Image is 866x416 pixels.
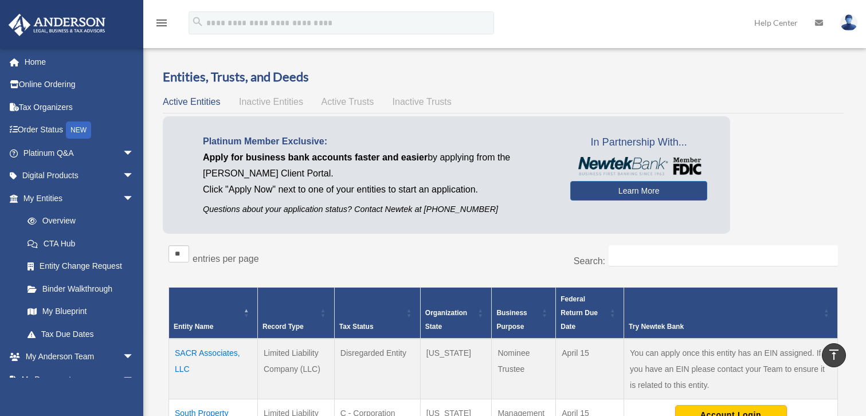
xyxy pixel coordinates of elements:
[840,14,857,31] img: User Pic
[492,288,556,339] th: Business Purpose: Activate to sort
[203,182,553,198] p: Click "Apply Now" next to one of your entities to start an application.
[191,15,204,28] i: search
[556,288,624,339] th: Federal Return Due Date: Activate to sort
[822,343,846,367] a: vertical_align_top
[624,288,838,339] th: Try Newtek Bank : Activate to sort
[8,119,151,142] a: Order StatusNEW
[155,20,169,30] a: menu
[629,320,820,333] div: Try Newtek Bank
[420,339,492,399] td: [US_STATE]
[827,348,841,362] i: vertical_align_top
[8,73,151,96] a: Online Ordering
[262,323,304,331] span: Record Type
[5,14,109,36] img: Anderson Advisors Platinum Portal
[258,339,335,399] td: Limited Liability Company (LLC)
[193,254,259,264] label: entries per page
[8,368,151,391] a: My Documentsarrow_drop_down
[496,309,527,331] span: Business Purpose
[420,288,492,339] th: Organization State: Activate to sort
[334,339,420,399] td: Disregarded Entity
[258,288,335,339] th: Record Type: Activate to sort
[203,134,553,150] p: Platinum Member Exclusive:
[16,232,146,255] a: CTA Hub
[570,134,707,152] span: In Partnership With...
[123,346,146,369] span: arrow_drop_down
[322,97,374,107] span: Active Trusts
[163,97,220,107] span: Active Entities
[556,339,624,399] td: April 15
[8,96,151,119] a: Tax Organizers
[123,368,146,391] span: arrow_drop_down
[16,255,146,278] a: Entity Change Request
[163,68,844,86] h3: Entities, Trusts, and Deeds
[169,288,258,339] th: Entity Name: Activate to invert sorting
[561,295,598,331] span: Federal Return Due Date
[393,97,452,107] span: Inactive Trusts
[8,50,151,73] a: Home
[123,142,146,165] span: arrow_drop_down
[16,210,140,233] a: Overview
[8,346,151,368] a: My Anderson Teamarrow_drop_down
[155,16,169,30] i: menu
[492,339,556,399] td: Nominee Trustee
[203,202,553,217] p: Questions about your application status? Contact Newtek at [PHONE_NUMBER]
[339,323,374,331] span: Tax Status
[203,150,553,182] p: by applying from the [PERSON_NAME] Client Portal.
[169,339,258,399] td: SACR Associates, LLC
[8,164,151,187] a: Digital Productsarrow_drop_down
[8,187,146,210] a: My Entitiesarrow_drop_down
[570,181,707,201] a: Learn More
[174,323,213,331] span: Entity Name
[239,97,303,107] span: Inactive Entities
[574,256,605,266] label: Search:
[8,142,151,164] a: Platinum Q&Aarrow_drop_down
[334,288,420,339] th: Tax Status: Activate to sort
[66,121,91,139] div: NEW
[624,339,838,399] td: You can apply once this entity has an EIN assigned. If you have an EIN please contact your Team t...
[425,309,467,331] span: Organization State
[16,323,146,346] a: Tax Due Dates
[576,157,702,175] img: NewtekBankLogoSM.png
[203,152,428,162] span: Apply for business bank accounts faster and easier
[123,187,146,210] span: arrow_drop_down
[16,277,146,300] a: Binder Walkthrough
[16,300,146,323] a: My Blueprint
[123,164,146,188] span: arrow_drop_down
